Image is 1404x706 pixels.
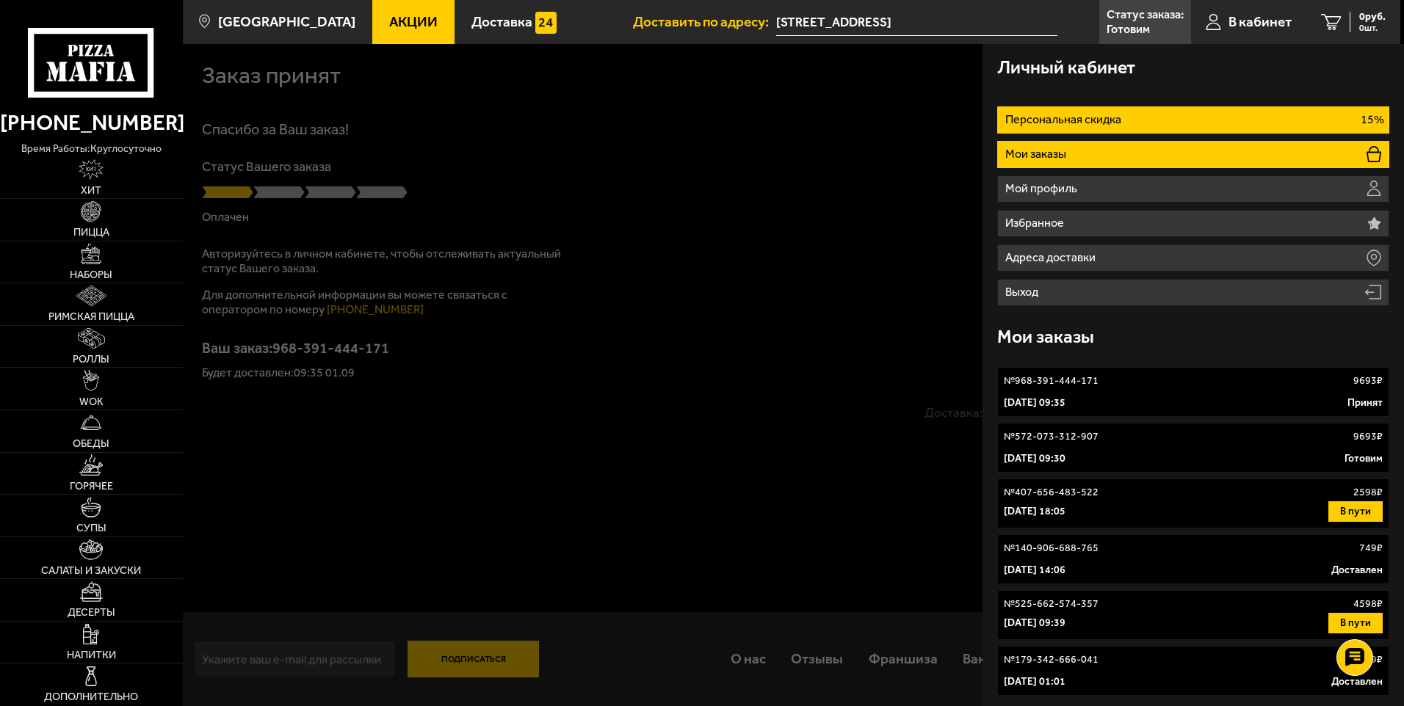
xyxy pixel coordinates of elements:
a: №407-656-483-5222598₽[DATE] 18:05В пути [997,478,1389,528]
a: №572-073-312-9079693₽[DATE] 09:30Готовим [997,423,1389,473]
span: Акции [389,15,438,29]
span: Обеды [73,439,109,449]
img: 15daf4d41897b9f0e9f617042186c801.svg [535,12,557,34]
span: Дополнительно [44,692,138,702]
p: [DATE] 01:01 [1004,674,1065,689]
p: № 407-656-483-522 [1004,485,1099,500]
a: №968-391-444-1719693₽[DATE] 09:35Принят [997,367,1389,417]
h3: Мои заказы [997,328,1094,346]
p: 9693 ₽ [1353,429,1383,444]
p: Готовим [1345,451,1383,466]
span: Хит [81,186,101,196]
a: №525-662-574-3574598₽[DATE] 09:39В пути [997,590,1389,640]
a: №140-906-688-765749₽[DATE] 14:06Доставлен [997,534,1389,584]
span: Роллы [73,354,109,365]
span: [GEOGRAPHIC_DATA] [218,15,355,29]
span: Горячее [70,481,113,492]
p: Избранное [1005,217,1068,229]
span: Доставка [471,15,532,29]
button: В пути [1328,501,1383,522]
span: Наборы [70,270,112,280]
span: Напитки [67,650,116,660]
p: Адреса доставки [1005,252,1099,263]
p: [DATE] 09:39 [1004,616,1065,630]
p: № 572-073-312-907 [1004,429,1099,444]
p: [DATE] 18:05 [1004,504,1065,519]
span: Салаты и закуски [41,566,141,576]
span: Десерты [68,608,115,618]
p: Готовим [1107,23,1150,35]
p: Статус заказа: [1107,9,1184,21]
p: 749 ₽ [1359,541,1383,556]
p: [DATE] 09:30 [1004,451,1065,466]
span: WOK [79,397,104,407]
p: Доставлен [1331,674,1383,689]
p: № 179-342-666-041 [1004,652,1099,667]
p: 2598 ₽ [1353,485,1383,500]
h3: Личный кабинет [997,59,1135,77]
p: Доставлен [1331,563,1383,578]
span: 0 шт. [1359,23,1386,32]
p: 4598 ₽ [1353,597,1383,611]
button: В пути [1328,613,1383,633]
span: Доставить по адресу: [633,15,776,29]
p: Персональная скидка [1005,114,1125,125]
span: Супы [76,523,106,534]
p: Выход [1005,286,1042,298]
span: Римская пицца [48,312,134,322]
span: 0 руб. [1359,12,1386,22]
p: Мой профиль [1005,183,1081,194]
a: №179-342-666-0411599₽[DATE] 01:01Доставлен [997,646,1389,696]
input: Ваш адрес доставки [776,9,1057,36]
span: Пицца [73,228,109,238]
p: [DATE] 09:35 [1004,396,1065,410]
p: № 140-906-688-765 [1004,541,1099,556]
p: Принят [1347,396,1383,410]
p: Мои заказы [1005,148,1070,160]
p: № 525-662-574-357 [1004,597,1099,611]
p: [DATE] 14:06 [1004,563,1065,578]
span: В кабинет [1228,15,1292,29]
p: 9693 ₽ [1353,374,1383,388]
span: Новочеркасский проспект, 10 [776,9,1057,36]
p: 15% [1361,114,1384,125]
p: № 968-391-444-171 [1004,374,1099,388]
